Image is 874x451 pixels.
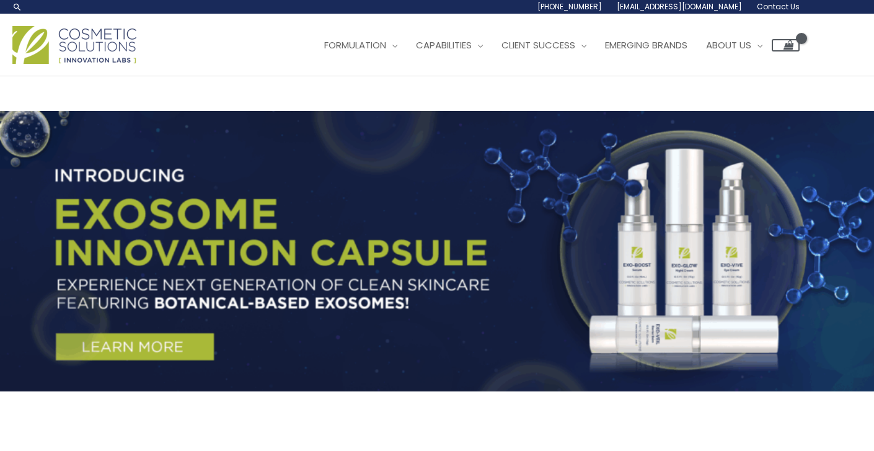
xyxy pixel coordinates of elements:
[537,1,602,12] span: [PHONE_NUMBER]
[697,27,772,64] a: About Us
[407,27,492,64] a: Capabilities
[596,27,697,64] a: Emerging Brands
[706,38,751,51] span: About Us
[617,1,742,12] span: [EMAIL_ADDRESS][DOMAIN_NAME]
[12,26,136,64] img: Cosmetic Solutions Logo
[306,27,800,64] nav: Site Navigation
[492,27,596,64] a: Client Success
[315,27,407,64] a: Formulation
[12,2,22,12] a: Search icon link
[757,1,800,12] span: Contact Us
[772,39,800,51] a: View Shopping Cart, empty
[501,38,575,51] span: Client Success
[324,38,386,51] span: Formulation
[416,38,472,51] span: Capabilities
[605,38,687,51] span: Emerging Brands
